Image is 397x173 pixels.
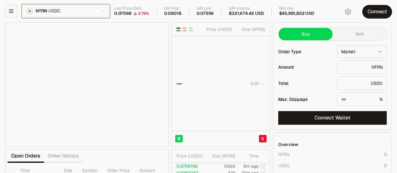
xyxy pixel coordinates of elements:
[197,11,214,16] div: 0.07556
[27,8,33,14] img: NTRN Logo
[337,93,387,106] div: %
[238,26,265,32] div: Size ( NTRN )
[261,136,264,142] span: S
[362,5,392,19] button: Connect
[332,28,386,40] button: Sell
[164,6,181,11] div: 24h High
[188,27,193,32] button: Show Buy Orders Only
[172,163,205,170] td: 0.0758748
[249,80,265,87] button: 0.01
[36,8,47,14] span: NTRN
[210,153,235,159] div: Size ( NTRN )
[176,79,182,88] div: —
[278,111,387,125] button: Connect Wallet
[7,150,44,162] button: Open Orders
[197,6,214,11] div: 24h Low
[229,6,264,11] div: 24h Volume
[176,153,205,159] div: Price ( USDC )
[384,151,387,158] div: 0
[176,27,181,32] button: Show Buy and Sell Orders
[278,151,289,158] div: NTRN
[243,163,259,169] time: 6m ago
[229,11,264,16] div: $321,674.42 USD
[278,50,332,54] div: Order Type
[279,28,332,40] button: Buy
[48,8,60,14] span: USDC
[278,65,332,69] div: Amount
[138,11,149,16] div: 2.79%
[278,162,290,169] div: USDC
[114,6,149,11] div: Last Price (24h)
[5,23,168,146] iframe: Financial Chart
[205,26,232,32] div: Price ( USDC )
[384,162,387,169] div: 0
[164,11,181,16] div: 0.08018
[177,136,181,142] span: B
[279,11,314,16] div: $45,981,822 USD
[337,76,387,90] div: USDC
[114,11,132,16] div: 0.07598
[241,153,259,159] div: Time
[337,45,387,58] button: Market
[279,6,314,11] div: Mkt cap
[278,81,332,85] div: Total
[278,97,332,102] div: Max. Slippage
[278,141,298,148] div: Overview
[44,150,83,162] button: Order History
[182,27,187,32] button: Show Sell Orders Only
[205,163,236,170] td: 5926
[337,60,387,74] div: NTRN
